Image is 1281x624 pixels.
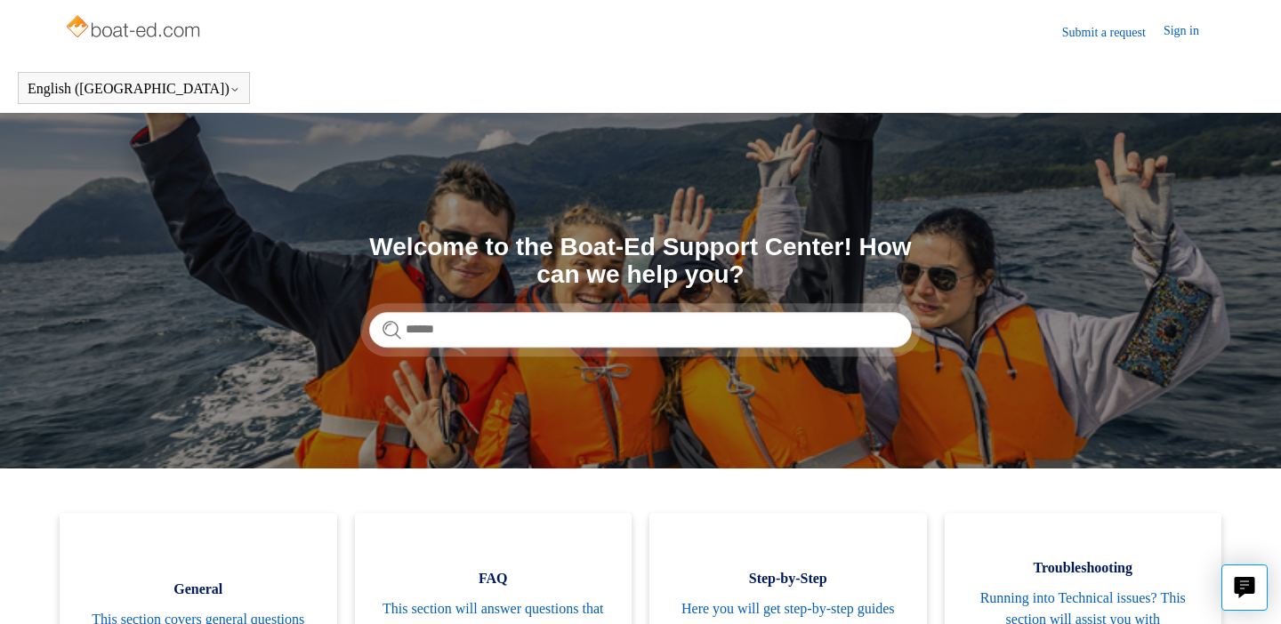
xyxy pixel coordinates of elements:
[64,11,205,46] img: Boat-Ed Help Center home page
[369,234,912,289] h1: Welcome to the Boat-Ed Support Center! How can we help you?
[971,557,1196,579] span: Troubleshooting
[369,312,912,348] input: Search
[1164,21,1217,43] a: Sign in
[86,579,310,600] span: General
[1221,564,1268,611] button: Live chat
[382,568,606,589] span: FAQ
[28,81,240,97] button: English ([GEOGRAPHIC_DATA])
[1062,23,1164,42] a: Submit a request
[676,568,900,589] span: Step-by-Step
